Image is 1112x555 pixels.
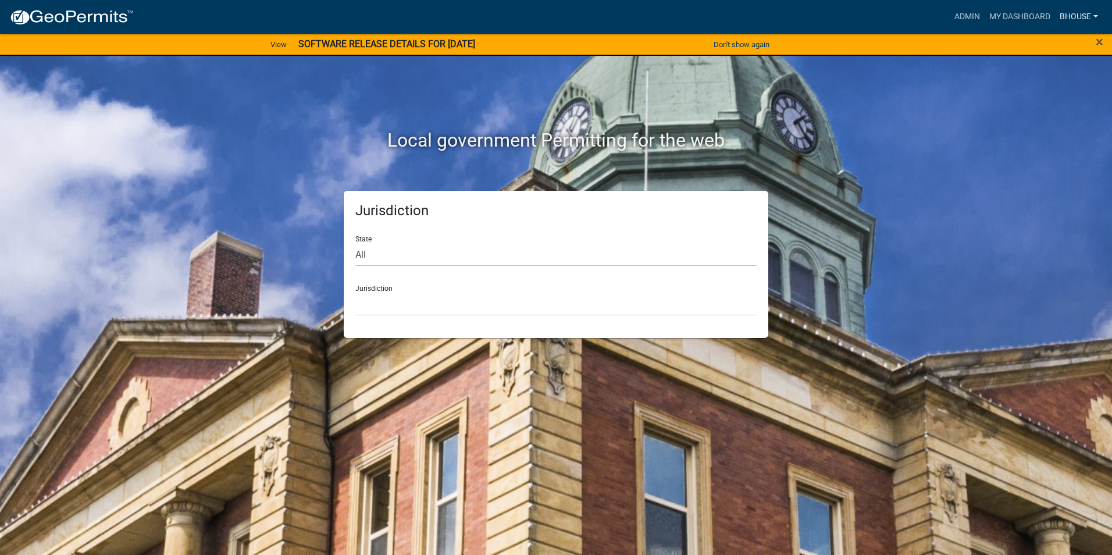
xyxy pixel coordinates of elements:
[1096,35,1103,49] button: Close
[950,6,985,28] a: Admin
[355,202,757,219] h5: Jurisdiction
[298,38,475,49] strong: SOFTWARE RELEASE DETAILS FOR [DATE]
[233,129,879,151] h2: Local government Permitting for the web
[266,35,291,54] a: View
[1096,34,1103,50] span: ×
[709,35,774,54] button: Don't show again
[1055,6,1103,28] a: bhouse
[985,6,1055,28] a: My Dashboard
